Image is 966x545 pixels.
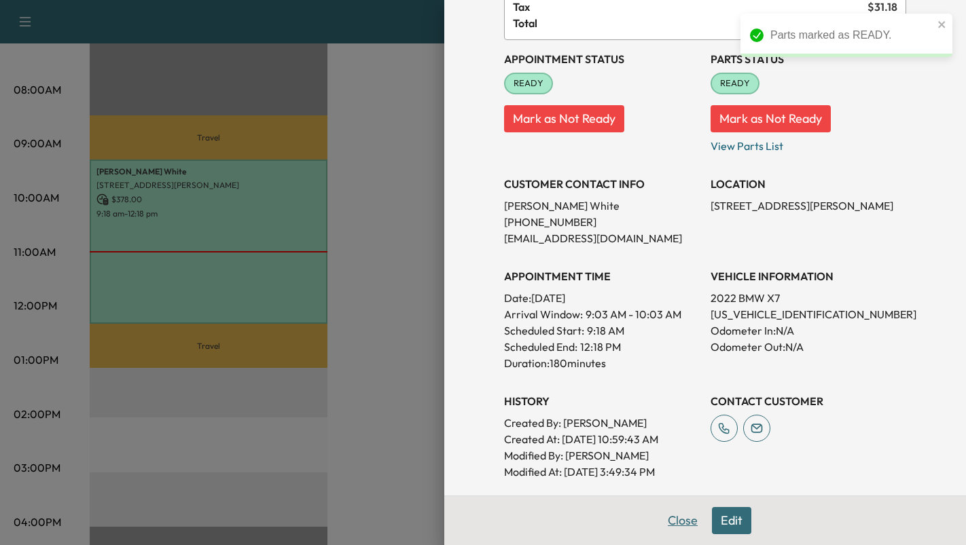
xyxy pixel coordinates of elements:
button: close [937,19,947,30]
p: [US_VEHICLE_IDENTIFICATION_NUMBER] [711,306,906,322]
p: Odometer Out: N/A [711,339,906,355]
p: 9:18 AM [587,322,624,339]
p: Scheduled Start: [504,322,584,339]
p: 12:18 PM [580,339,621,355]
p: [PHONE_NUMBER] [504,214,700,230]
p: [STREET_ADDRESS][PERSON_NAME] [711,198,906,214]
button: Mark as Not Ready [504,105,624,132]
h3: Parts Status [711,51,906,67]
p: Duration: 180 minutes [504,355,700,371]
span: 9:03 AM - 10:03 AM [586,306,681,322]
p: [EMAIL_ADDRESS][DOMAIN_NAME] [504,230,700,246]
p: Modified At : [DATE] 3:49:34 PM [504,464,700,480]
p: Scheduled End: [504,339,577,355]
h3: History [504,393,700,409]
span: Total [513,15,858,31]
span: READY [712,77,758,90]
button: Mark as Not Ready [711,105,831,132]
p: Odometer In: N/A [711,322,906,339]
p: [PERSON_NAME] White [504,198,700,214]
div: Parts marked as READY. [770,27,933,43]
p: Created At : [DATE] 10:59:43 AM [504,431,700,447]
span: READY [505,77,552,90]
h3: CUSTOMER CONTACT INFO [504,176,700,192]
p: Date: [DATE] [504,290,700,306]
p: Created By : [PERSON_NAME] [504,415,700,431]
p: 2022 BMW X7 [711,290,906,306]
p: View Parts List [711,132,906,154]
h3: APPOINTMENT TIME [504,268,700,284]
button: Edit [712,507,751,534]
h3: VEHICLE INFORMATION [711,268,906,284]
button: Close [659,507,706,534]
h3: Appointment Status [504,51,700,67]
h3: CONTACT CUSTOMER [711,393,906,409]
h3: LOCATION [711,176,906,192]
p: Modified By : [PERSON_NAME] [504,447,700,464]
p: Arrival Window: [504,306,700,322]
